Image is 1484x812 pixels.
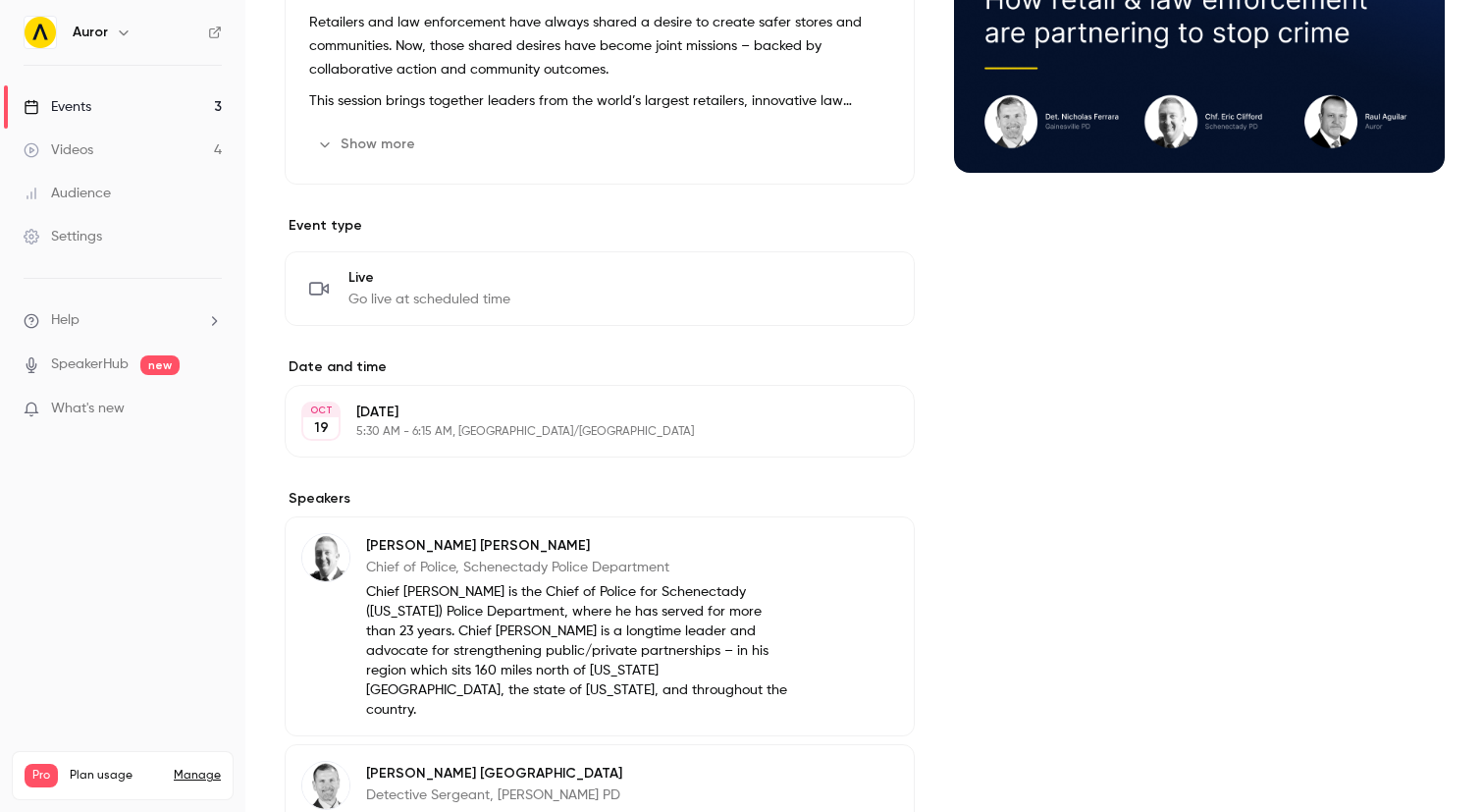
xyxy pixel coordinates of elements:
[348,268,510,288] span: Live
[366,536,787,556] p: [PERSON_NAME] [PERSON_NAME]
[73,23,108,42] h6: Auror
[285,516,915,736] div: Eric Clifford[PERSON_NAME] [PERSON_NAME]Chief of Police, Schenectady Police DepartmentChief [PERS...
[174,768,221,784] a: Manage
[285,357,915,377] label: Date and time
[285,489,915,509] label: Speakers
[24,184,111,203] div: Audience
[198,401,222,418] iframe: Noticeable Trigger
[309,11,890,81] p: Retailers and law enforcement have always shared a desire to create safer stores and communities....
[366,582,787,720] p: Chief [PERSON_NAME] is the Chief of Police for Schenectady ([US_STATE]) Police Department, where ...
[70,768,162,784] span: Plan usage
[309,129,427,160] button: Show more
[25,764,58,787] span: Pro
[356,424,811,440] p: 5:30 AM - 6:15 AM, [GEOGRAPHIC_DATA]/[GEOGRAPHIC_DATA]
[24,97,91,117] div: Events
[24,310,222,331] li: help-dropdown-opener
[366,764,787,784] p: [PERSON_NAME] [GEOGRAPHIC_DATA]
[309,89,890,113] p: This session brings together leaders from the world’s largest retailers, innovative law enforceme...
[51,399,125,419] span: What's new
[24,140,93,160] div: Videos
[285,216,915,236] p: Event type
[25,17,56,48] img: Auror
[51,310,79,331] span: Help
[356,403,811,422] p: [DATE]
[302,762,349,809] img: Nicholas Ferrara
[140,355,180,375] span: new
[348,290,510,309] span: Go live at scheduled time
[314,418,329,438] p: 19
[303,404,339,417] div: OCT
[366,785,787,805] p: Detective Sergeant, [PERSON_NAME] PD
[366,558,787,577] p: Chief of Police, Schenectady Police Department
[302,534,349,581] img: Eric Clifford
[51,354,129,375] a: SpeakerHub
[24,227,102,246] div: Settings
